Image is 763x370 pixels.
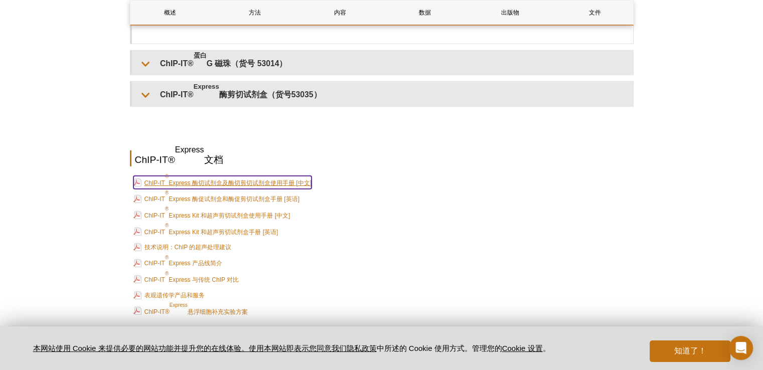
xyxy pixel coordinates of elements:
a: 本网站使用 Cookie 来提供必要的网站功能并提升您的在线体验。使用本网站即表示您同意我们隐私政策 [33,344,377,352]
font: ChIP-IT [144,260,165,267]
font: 方法 [249,9,261,16]
font: 酶剪切试剂盒（货号53035） [219,90,322,99]
font: ® [165,190,169,196]
font: 中所述的 Cookie 使用方式 [377,344,465,352]
a: 概述 [130,1,210,25]
a: 文件 [555,1,635,25]
a: ChIP-IT®Express悬浮细胞补充实验方案 [133,304,248,318]
a: ChIP-IT®Express 产品线简介 [133,256,222,270]
font: Express 酶促试剂盒和酶促剪切试剂盒手册 [英语] [169,196,299,203]
a: ChIP-IT®Express 与传统 ChIP 对比 [133,273,239,286]
a: 表观遗传学产品和服务 [133,289,205,301]
font: ® [165,223,169,229]
font: 技术说明：ChIP 的超声处理建议 [144,244,232,251]
a: ChIP-IT®Express 酶促试剂盒和酶促剪切试剂盒手册 [英语] [133,192,299,206]
a: 数据 [385,1,465,25]
font: 概述 [164,9,176,16]
a: ChIP-IT®Express Kit 和超声剪切试剂盒使用手册 [中文] [133,209,290,222]
font: ChIP-IT® [135,154,175,165]
font: Express 产品线简介 [169,260,222,267]
font: Express Kit 和超声剪切试剂盒手册 [英语] [169,229,278,236]
font: 文档 [204,154,223,165]
font: 出版物 [501,9,519,16]
font: 文件 [589,9,601,16]
font: 表观遗传学产品和服务 [144,292,205,299]
font: ChIP-IT [144,229,165,236]
font: Express 酶切试剂盒及酶切剪切试剂盒使用手册 [中文] [169,179,312,187]
font: Express [194,83,219,90]
button: 知道了！ [650,340,730,362]
font: 内容 [334,9,346,16]
a: ChIP-IT®Express Kit 和超声剪切试剂盒手册 [英语] [133,225,278,239]
font: Express [170,302,188,308]
font: 。 [542,344,550,352]
font: ® [165,207,169,212]
font: Express 与传统 ChIP 对比 [169,277,239,284]
font: 悬浮细胞补充实验方案 [188,308,248,315]
font: ® [165,254,169,260]
summary: ChIP-IT®Express酶剪切试剂盒（货号53035） [132,82,633,106]
font: G 磁珠（货号 53014） [207,59,287,68]
font: ChIP-IT [144,213,165,220]
a: 方法 [215,1,295,25]
font: ® [165,174,169,179]
font: ChIP-IT [144,277,165,284]
a: 出版物 [470,1,550,25]
a: ChIP-IT®Express 酶切试剂盒及酶切剪切试剂盒使用手册 [中文] [133,176,312,190]
button: Cookie 设置 [502,344,543,353]
font: ChIP-IT [144,196,165,203]
font: Express Kit 和超声剪切试剂盒使用手册 [中文] [169,213,290,220]
div: 打开 Intercom Messenger [729,336,753,360]
font: 。管理您的 [465,344,502,352]
font: Express [175,146,204,154]
a: 内容 [300,1,380,25]
font: ChIP-IT® [144,308,170,315]
summary: ChIP-IT®蛋白G 磁珠（货号 53014） [132,51,633,75]
font: Cookie 设置 [502,344,543,352]
font: ChIP-IT [144,179,165,187]
font: ® [165,271,169,276]
font: 蛋白 [194,52,207,59]
font: 知道了！ [674,346,706,355]
a: 技术说明：ChIP 的超声处理建议 [133,241,232,253]
font: ChIP-IT® [160,59,194,68]
font: 数据 [419,9,431,16]
font: ChIP-IT® [160,90,194,99]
